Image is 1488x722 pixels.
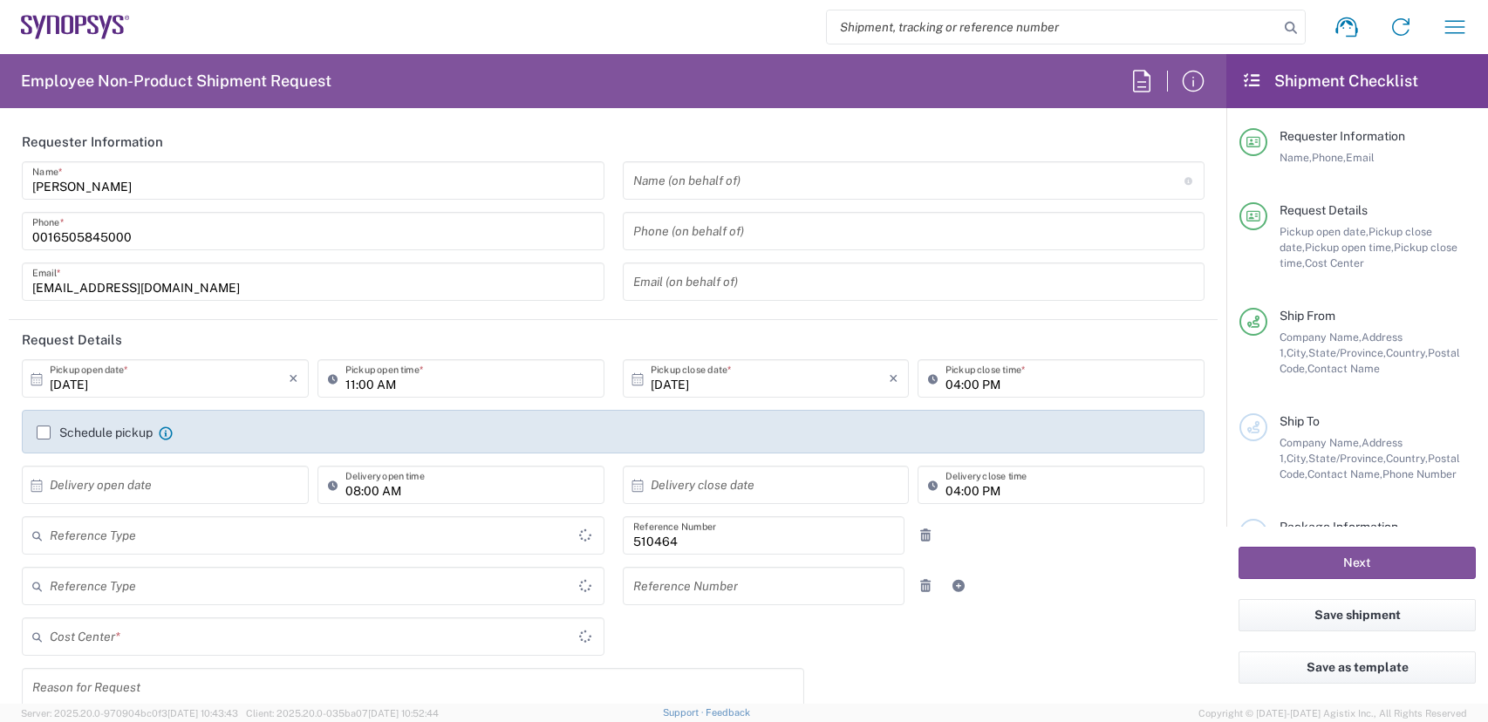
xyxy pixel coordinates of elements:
span: Phone, [1312,151,1346,164]
span: Email [1346,151,1375,164]
span: Request Details [1280,203,1368,217]
label: Schedule pickup [37,426,153,439]
span: Company Name, [1280,330,1362,344]
button: Next [1239,547,1476,579]
span: Country, [1386,346,1428,359]
button: Save as template [1239,651,1476,684]
span: City, [1287,452,1308,465]
input: Shipment, tracking or reference number [827,10,1279,44]
span: State/Province, [1308,452,1386,465]
h2: Employee Non-Product Shipment Request [21,71,331,92]
span: Ship From [1280,309,1335,323]
i: × [289,364,298,392]
span: Contact Name [1307,362,1380,375]
span: Pickup open date, [1280,225,1369,238]
button: Save shipment [1239,599,1476,631]
span: Server: 2025.20.0-970904bc0f3 [21,708,238,719]
span: Phone Number [1382,467,1457,480]
span: State/Province, [1308,346,1386,359]
span: Contact Name, [1307,467,1382,480]
h2: Shipment Checklist [1242,71,1418,92]
span: Client: 2025.20.0-035ba07 [246,708,439,719]
span: [DATE] 10:52:44 [368,708,439,719]
a: Support [663,707,706,718]
span: Copyright © [DATE]-[DATE] Agistix Inc., All Rights Reserved [1198,705,1467,721]
span: Package Information [1280,520,1398,534]
span: [DATE] 10:43:43 [167,708,238,719]
span: City, [1287,346,1308,359]
i: × [889,364,898,392]
a: Add Reference [946,574,971,598]
span: Country, [1386,452,1428,465]
span: Pickup open time, [1305,241,1394,254]
span: Requester Information [1280,129,1405,143]
span: Company Name, [1280,436,1362,449]
span: Name, [1280,151,1312,164]
a: Remove Reference [913,523,938,548]
a: Remove Reference [913,574,938,598]
h2: Request Details [22,331,122,349]
span: Cost Center [1305,256,1364,269]
h2: Requester Information [22,133,163,151]
a: Feedback [706,707,750,718]
span: Ship To [1280,414,1320,428]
